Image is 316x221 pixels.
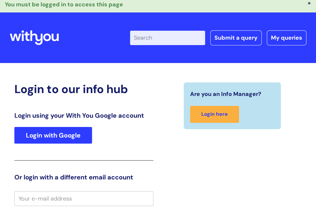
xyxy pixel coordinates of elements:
[14,173,153,181] h3: Or login with a different email account
[14,112,153,119] h3: Login using your With You Google account
[267,30,306,45] a: My queries
[190,106,239,123] a: Login here
[190,89,261,99] span: Are you an Info Manager?
[14,127,92,144] a: Login with Google
[14,191,153,206] input: Your e-mail address
[14,82,153,96] h2: Login to our info hub
[210,30,262,45] a: Submit a query
[130,31,205,45] input: Search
